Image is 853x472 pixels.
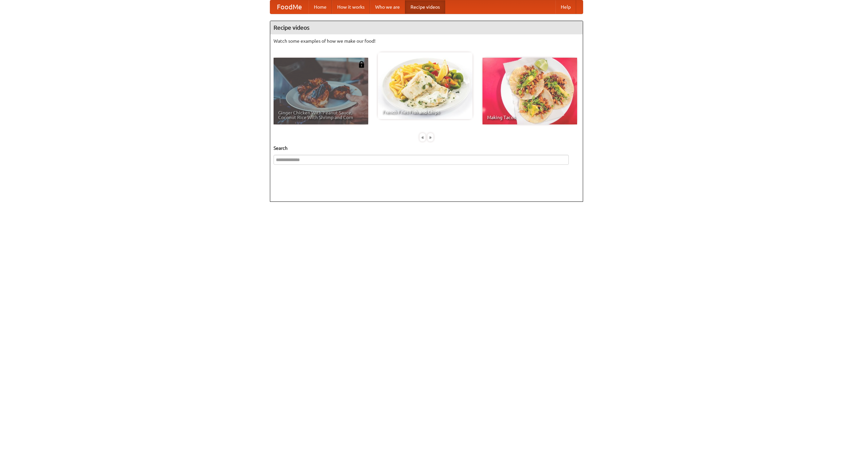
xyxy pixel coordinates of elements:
a: French Fries Fish and Chips [378,52,472,119]
div: » [427,133,433,141]
span: French Fries Fish and Chips [383,110,468,114]
h5: Search [274,145,579,151]
h4: Recipe videos [270,21,583,34]
div: « [420,133,426,141]
img: 483408.png [358,61,365,68]
a: Recipe videos [405,0,445,14]
a: FoodMe [270,0,309,14]
span: Making Tacos [487,115,572,120]
a: Making Tacos [482,58,577,124]
a: Help [555,0,576,14]
a: Home [309,0,332,14]
a: How it works [332,0,370,14]
a: Who we are [370,0,405,14]
p: Watch some examples of how we make our food! [274,38,579,44]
